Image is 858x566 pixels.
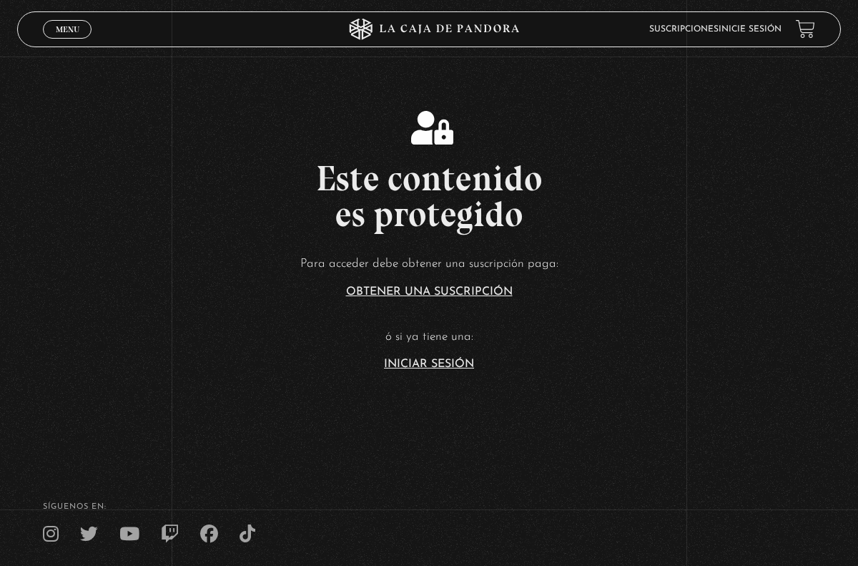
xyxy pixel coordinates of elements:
a: Obtener una suscripción [346,286,513,298]
span: Cerrar [51,37,84,47]
a: Iniciar Sesión [384,358,474,370]
h4: SÍguenos en: [43,503,815,511]
a: View your shopping cart [796,19,815,39]
span: Menu [56,25,79,34]
a: Inicie sesión [719,25,781,34]
a: Suscripciones [649,25,719,34]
